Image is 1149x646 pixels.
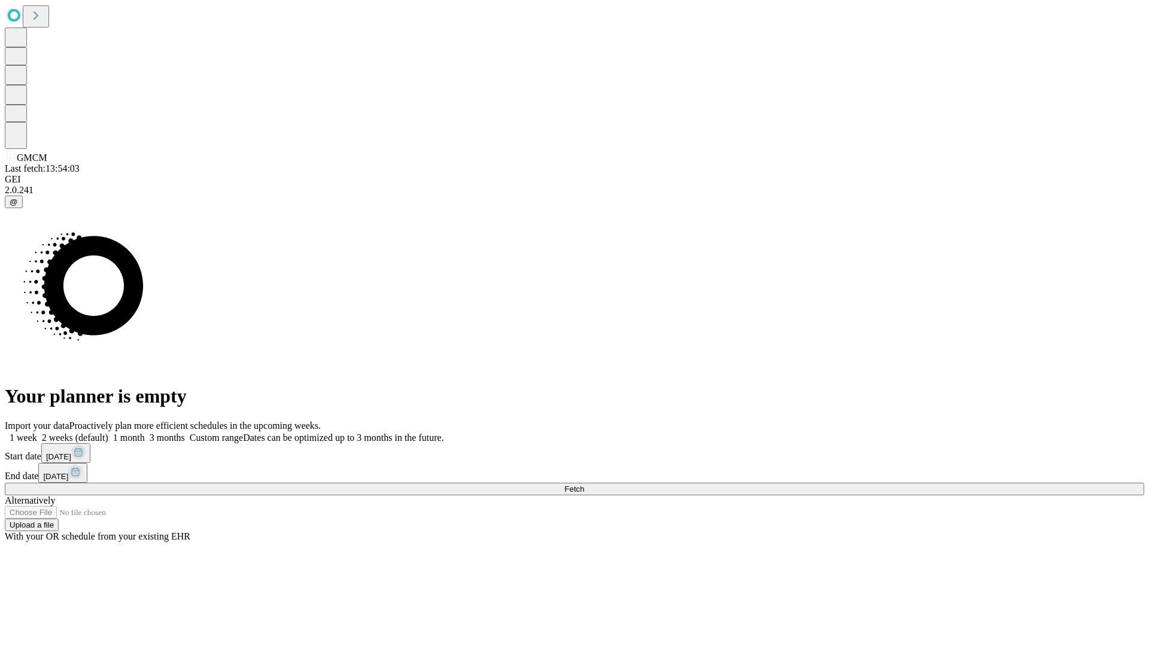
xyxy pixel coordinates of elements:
[5,483,1144,495] button: Fetch
[564,484,584,493] span: Fetch
[5,185,1144,196] div: 2.0.241
[5,531,190,541] span: With your OR schedule from your existing EHR
[150,432,185,443] span: 3 months
[5,174,1144,185] div: GEI
[42,432,108,443] span: 2 weeks (default)
[5,420,69,431] span: Import your data
[5,385,1144,407] h1: Your planner is empty
[5,495,55,505] span: Alternatively
[243,432,443,443] span: Dates can be optimized up to 3 months in the future.
[38,463,87,483] button: [DATE]
[46,452,71,461] span: [DATE]
[69,420,321,431] span: Proactively plan more efficient schedules in the upcoming weeks.
[10,432,37,443] span: 1 week
[17,153,47,163] span: GMCM
[5,443,1144,463] div: Start date
[113,432,145,443] span: 1 month
[5,163,80,173] span: Last fetch: 13:54:03
[41,443,90,463] button: [DATE]
[10,197,18,206] span: @
[5,519,59,531] button: Upload a file
[43,472,68,481] span: [DATE]
[190,432,243,443] span: Custom range
[5,196,23,208] button: @
[5,463,1144,483] div: End date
